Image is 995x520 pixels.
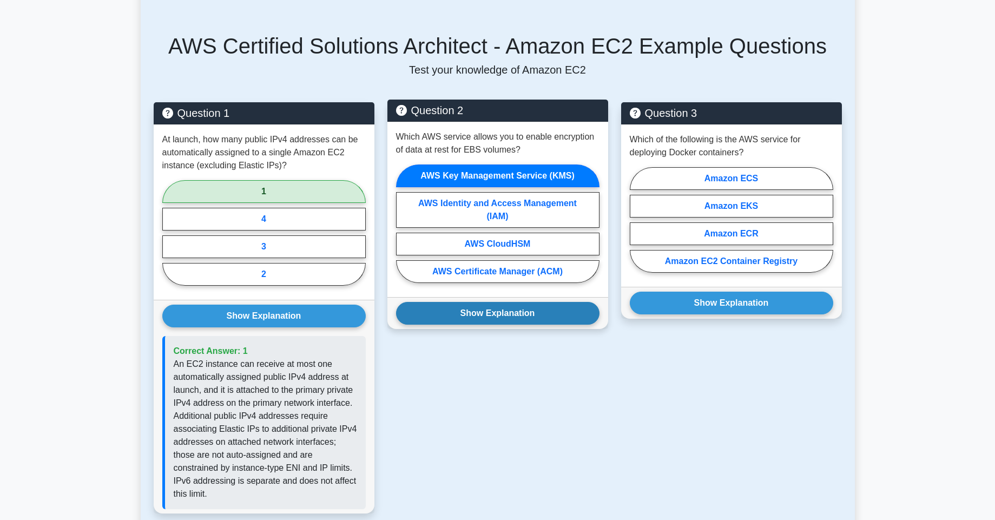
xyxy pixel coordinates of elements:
label: AWS Certificate Manager (ACM) [396,260,599,283]
label: 1 [162,180,366,203]
button: Show Explanation [630,292,833,314]
h5: AWS Certified Solutions Architect - Amazon EC2 Example Questions [154,33,842,59]
h5: Question 3 [630,107,833,120]
label: Amazon ECR [630,222,833,245]
label: 4 [162,208,366,231]
p: At launch, how many public IPv4 addresses can be automatically assigned to a single Amazon EC2 in... [162,133,366,172]
h5: Question 2 [396,104,599,117]
label: Amazon ECS [630,167,833,190]
p: Which AWS service allows you to enable encryption of data at rest for EBS volumes? [396,130,599,156]
p: Test your knowledge of Amazon EC2 [154,63,842,76]
button: Show Explanation [162,305,366,327]
label: AWS CloudHSM [396,233,599,255]
h5: Question 1 [162,107,366,120]
span: Correct Answer: 1 [174,346,248,356]
button: Show Explanation [396,302,599,325]
p: Which of the following is the AWS service for deploying Docker containers? [630,133,833,159]
label: AWS Identity and Access Management (IAM) [396,192,599,228]
label: Amazon EKS [630,195,833,218]
label: 3 [162,235,366,258]
label: 2 [162,263,366,286]
label: Amazon EC2 Container Registry [630,250,833,273]
label: AWS Key Management Service (KMS) [396,164,599,187]
p: An EC2 instance can receive at most one automatically assigned public IPv4 address at launch, and... [174,358,357,501]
